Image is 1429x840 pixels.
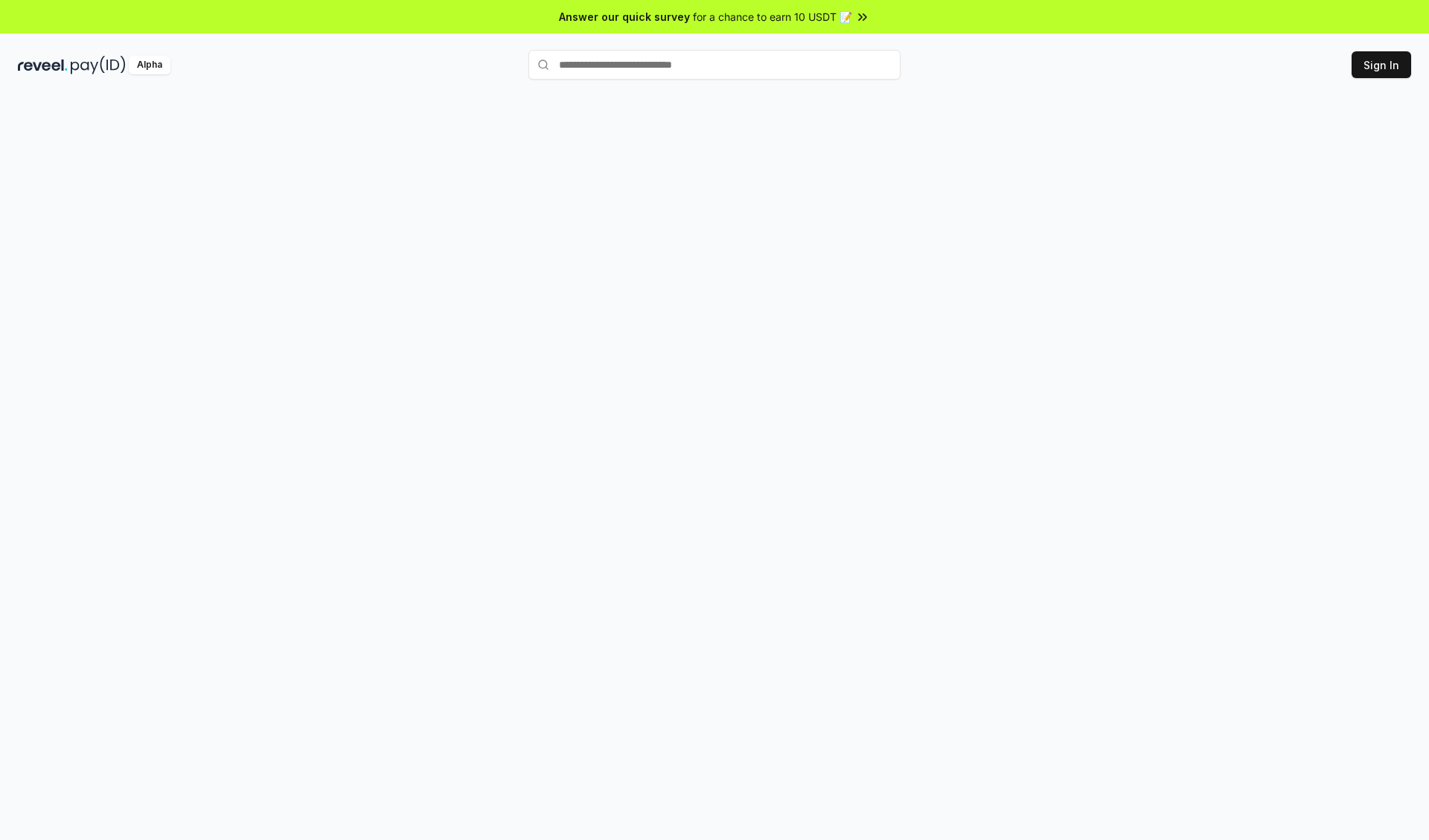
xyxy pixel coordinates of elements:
span: Answer our quick survey [559,9,690,25]
div: Alpha [129,56,170,74]
button: Sign In [1352,51,1411,78]
span: for a chance to earn 10 USDT 📝 [693,9,852,25]
img: reveel_dark [18,56,68,74]
img: pay_id [71,56,126,74]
